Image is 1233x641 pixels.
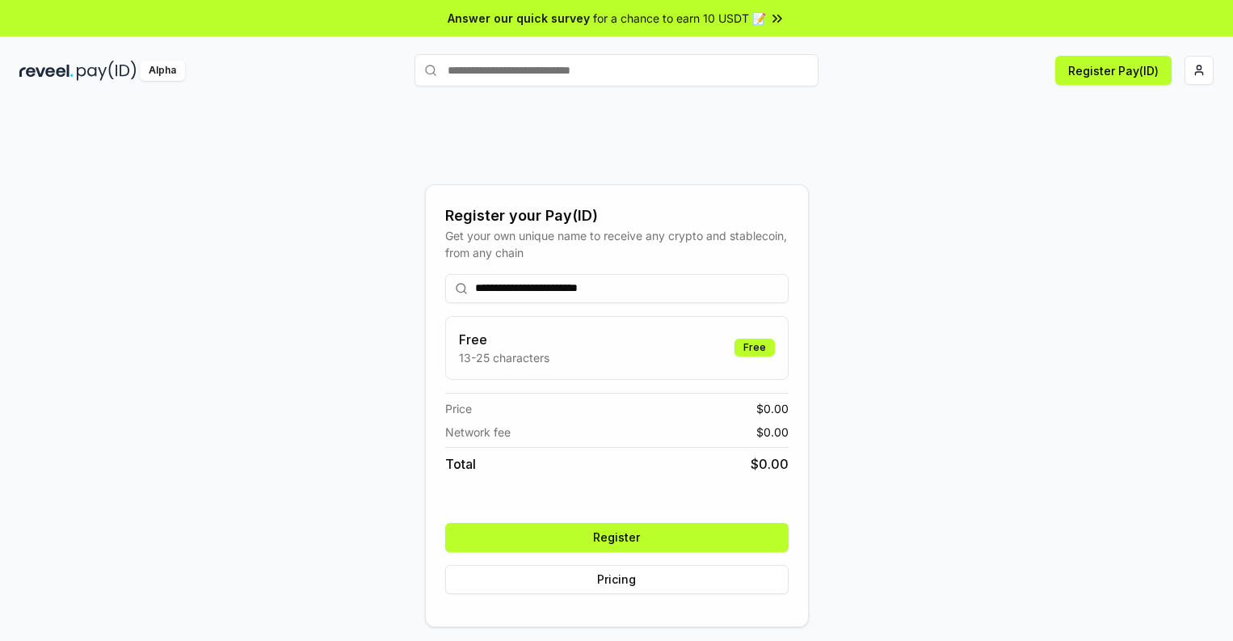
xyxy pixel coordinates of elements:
[593,10,766,27] span: for a chance to earn 10 USDT 📝
[445,400,472,417] span: Price
[448,10,590,27] span: Answer our quick survey
[445,227,789,261] div: Get your own unique name to receive any crypto and stablecoin, from any chain
[734,339,775,356] div: Free
[77,61,137,81] img: pay_id
[459,349,549,366] p: 13-25 characters
[445,205,789,227] div: Register your Pay(ID)
[751,454,789,474] span: $ 0.00
[756,400,789,417] span: $ 0.00
[459,330,549,349] h3: Free
[140,61,185,81] div: Alpha
[445,424,511,441] span: Network fee
[19,61,74,81] img: reveel_dark
[445,454,476,474] span: Total
[1055,56,1172,85] button: Register Pay(ID)
[445,565,789,594] button: Pricing
[756,424,789,441] span: $ 0.00
[445,523,789,552] button: Register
